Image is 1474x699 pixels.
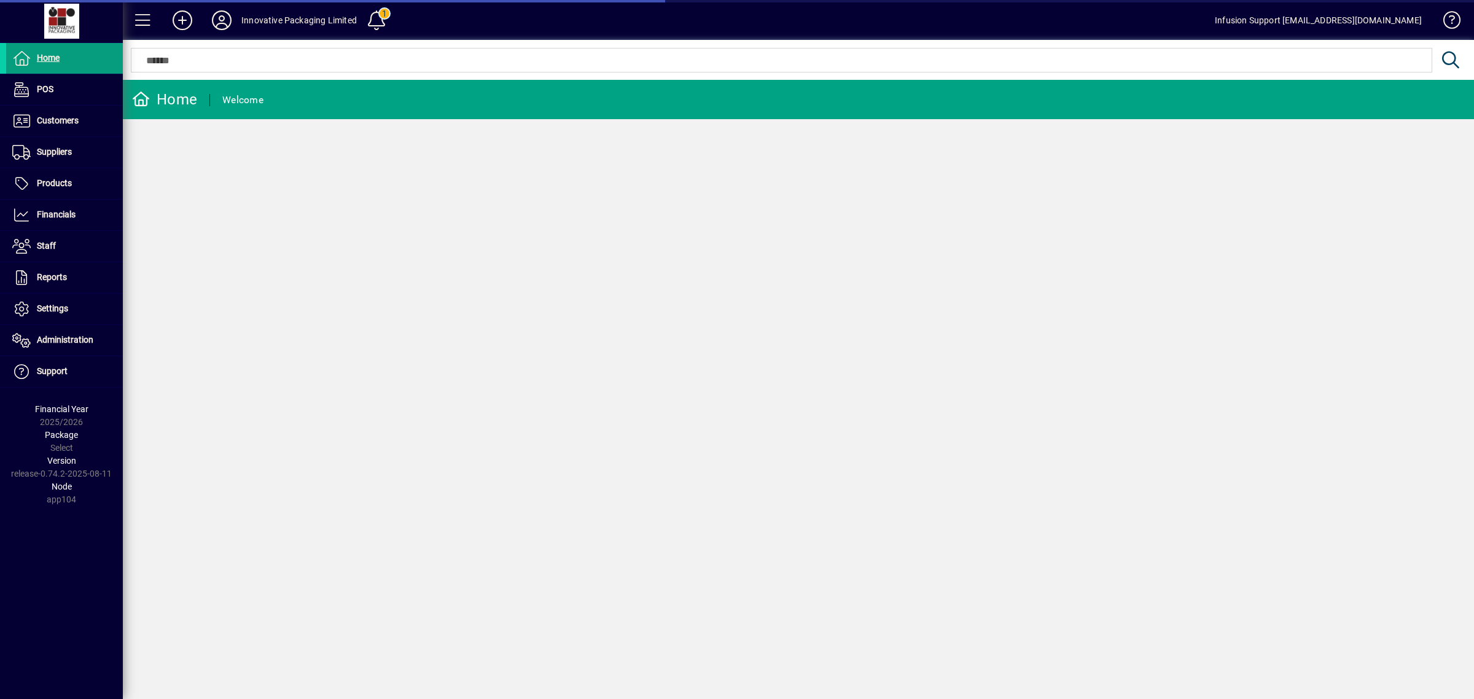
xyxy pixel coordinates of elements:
[6,168,123,199] a: Products
[6,106,123,136] a: Customers
[132,90,197,109] div: Home
[37,147,72,157] span: Suppliers
[6,74,123,105] a: POS
[37,303,68,313] span: Settings
[37,272,67,282] span: Reports
[6,325,123,356] a: Administration
[37,84,53,94] span: POS
[37,115,79,125] span: Customers
[6,262,123,293] a: Reports
[1215,10,1422,30] div: Infusion Support [EMAIL_ADDRESS][DOMAIN_NAME]
[241,10,357,30] div: Innovative Packaging Limited
[6,200,123,230] a: Financials
[52,482,72,491] span: Node
[202,9,241,31] button: Profile
[163,9,202,31] button: Add
[6,294,123,324] a: Settings
[37,209,76,219] span: Financials
[37,178,72,188] span: Products
[37,366,68,376] span: Support
[47,456,76,466] span: Version
[6,137,123,168] a: Suppliers
[37,335,93,345] span: Administration
[45,430,78,440] span: Package
[222,90,263,110] div: Welcome
[37,241,56,251] span: Staff
[35,404,88,414] span: Financial Year
[6,231,123,262] a: Staff
[37,53,60,63] span: Home
[6,356,123,387] a: Support
[1434,2,1459,42] a: Knowledge Base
